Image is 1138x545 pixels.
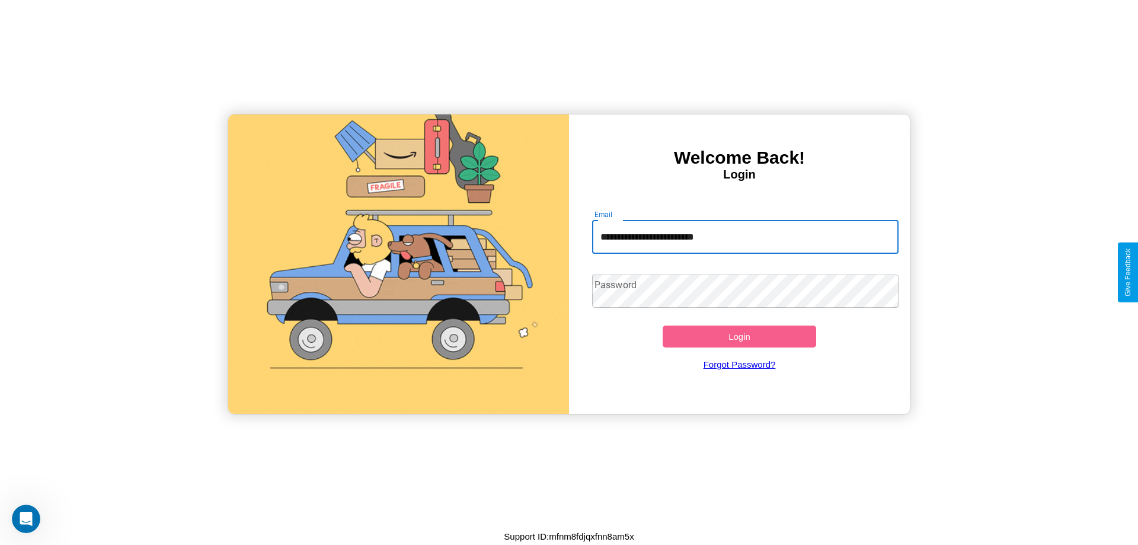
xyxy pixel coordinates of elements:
h3: Welcome Back! [569,148,910,168]
h4: Login [569,168,910,181]
div: Give Feedback [1124,248,1132,297]
iframe: Intercom live chat [12,505,40,533]
p: Support ID: mfnm8fdjqxfnn8am5x [504,528,634,544]
label: Email [594,209,613,219]
button: Login [663,326,816,348]
img: gif [228,114,569,414]
a: Forgot Password? [586,348,893,381]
